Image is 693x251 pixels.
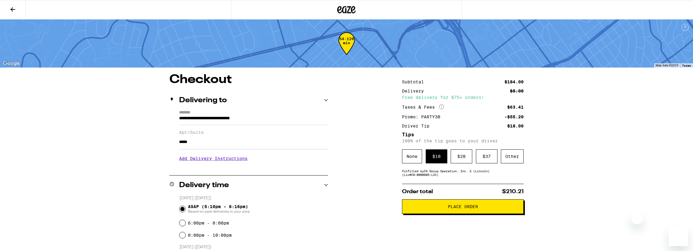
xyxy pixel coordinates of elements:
[507,105,524,109] div: $63.41
[501,149,524,163] div: Other
[402,80,428,84] div: Subtotal
[338,37,355,60] div: 54-120 min
[179,130,328,135] label: Apt/Suite
[402,138,524,143] p: 100% of the tip goes to your driver
[179,97,227,104] h2: Delivering to
[476,149,497,163] div: $ 37
[656,64,678,67] span: Map data ©2025
[2,60,22,68] img: Google
[179,195,328,201] p: [DATE] ([DATE])
[402,189,433,194] span: Order total
[179,244,328,250] p: [DATE] ([DATE])
[631,212,643,224] iframe: Close message
[402,115,445,119] div: Promo: PARTY30
[179,182,229,189] h2: Delivery time
[507,124,524,128] div: $18.00
[179,166,328,170] p: We'll contact you at [PHONE_NUMBER] when we arrive
[402,169,524,176] div: Fulfilled by CS Group Operation, Inc. 2 (Lincoln) (Lic# C9-0000685-LIC )
[169,74,328,86] h1: Checkout
[402,199,524,214] button: Place Order
[448,204,478,209] span: Place Order
[188,221,229,225] label: 6:00pm - 8:00pm
[188,204,250,214] span: ASAP (5:10pm - 6:16pm)
[402,132,524,137] h5: Tips
[179,152,328,166] h3: Add Delivery Instructions
[682,64,691,67] a: Terms
[402,89,428,93] div: Delivery
[502,189,524,194] span: $210.21
[426,149,447,163] div: $ 18
[402,104,444,110] div: Taxes & Fees
[188,233,232,238] label: 8:00pm - 10:00pm
[402,95,524,99] div: Free delivery for $75+ orders!
[188,209,250,214] span: Based on past deliveries in your area
[402,124,434,128] div: Driver Tip
[451,149,472,163] div: $ 28
[669,227,688,246] iframe: Button to launch messaging window
[402,149,422,163] div: None
[504,80,524,84] div: $184.00
[2,60,22,68] a: Open this area in Google Maps (opens a new window)
[504,115,524,119] div: -$55.20
[510,89,524,93] div: $5.00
